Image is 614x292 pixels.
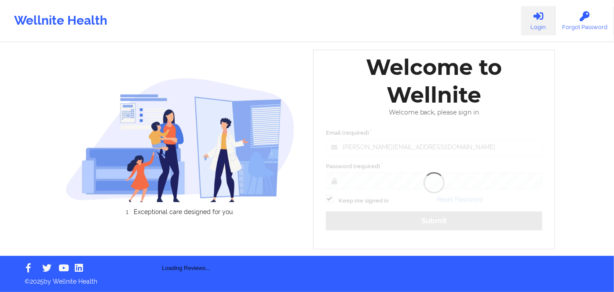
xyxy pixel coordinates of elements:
img: wellnite-auth-hero_200.c722682e.png [66,78,295,202]
div: Welcome back, please sign in [320,109,548,116]
div: Welcome to Wellnite [320,53,548,109]
p: © 2025 by Wellnite Health [18,271,596,286]
li: Exceptional care designed for you. [73,208,295,215]
a: Forgot Password [556,6,614,35]
div: Loading Reviews... [66,230,307,273]
a: Login [521,6,556,35]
